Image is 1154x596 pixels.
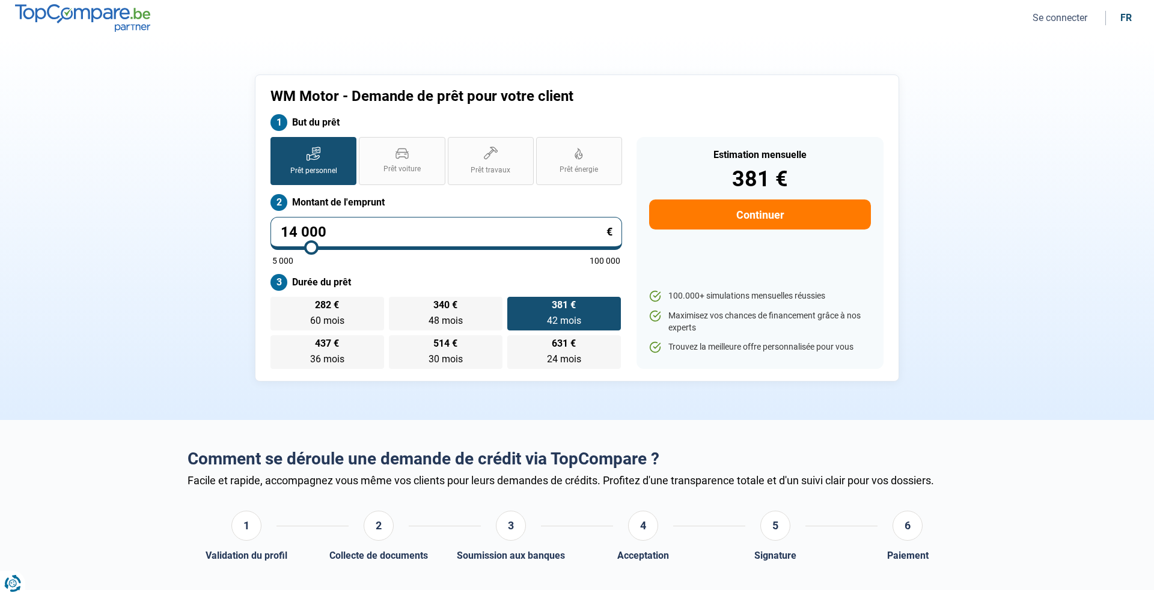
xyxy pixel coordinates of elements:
span: 42 mois [547,315,581,326]
div: Soumission aux banques [457,550,565,561]
button: Se connecter [1029,11,1091,24]
div: 6 [893,511,923,541]
span: Prêt personnel [290,166,337,176]
label: Durée du prêt [270,274,622,291]
span: 60 mois [310,315,344,326]
span: Prêt travaux [471,165,510,175]
img: TopCompare.be [15,4,150,31]
div: Collecte de documents [329,550,428,561]
div: Paiement [887,550,929,561]
span: € [606,227,612,237]
span: 514 € [433,339,457,348]
div: Signature [754,550,796,561]
span: 100 000 [590,257,620,265]
span: 24 mois [547,353,581,365]
h1: WM Motor - Demande de prêt pour votre client [270,88,727,105]
div: Acceptation [617,550,669,561]
span: 631 € [552,339,576,348]
button: Continuer [649,199,871,230]
span: 36 mois [310,353,344,365]
div: 3 [496,511,526,541]
li: 100.000+ simulations mensuelles réussies [649,290,871,302]
span: 48 mois [429,315,463,326]
div: 2 [364,511,394,541]
span: 381 € [552,300,576,310]
div: Validation du profil [206,550,287,561]
div: 4 [628,511,658,541]
div: 381 € [649,168,871,190]
div: fr [1120,12,1132,23]
span: Prêt voiture [383,164,421,174]
span: 5 000 [272,257,293,265]
span: 282 € [315,300,339,310]
li: Maximisez vos chances de financement grâce à nos experts [649,310,871,333]
label: But du prêt [270,114,622,131]
span: 437 € [315,339,339,348]
div: 1 [231,511,261,541]
span: Prêt énergie [560,165,598,175]
h2: Comment se déroule une demande de crédit via TopCompare ? [188,449,966,469]
label: Montant de l'emprunt [270,194,622,211]
span: 340 € [433,300,457,310]
span: 30 mois [429,353,463,365]
div: Estimation mensuelle [649,150,871,160]
div: Facile et rapide, accompagnez vous même vos clients pour leurs demandes de crédits. Profitez d'un... [188,474,966,487]
li: Trouvez la meilleure offre personnalisée pour vous [649,341,871,353]
div: 5 [760,511,790,541]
